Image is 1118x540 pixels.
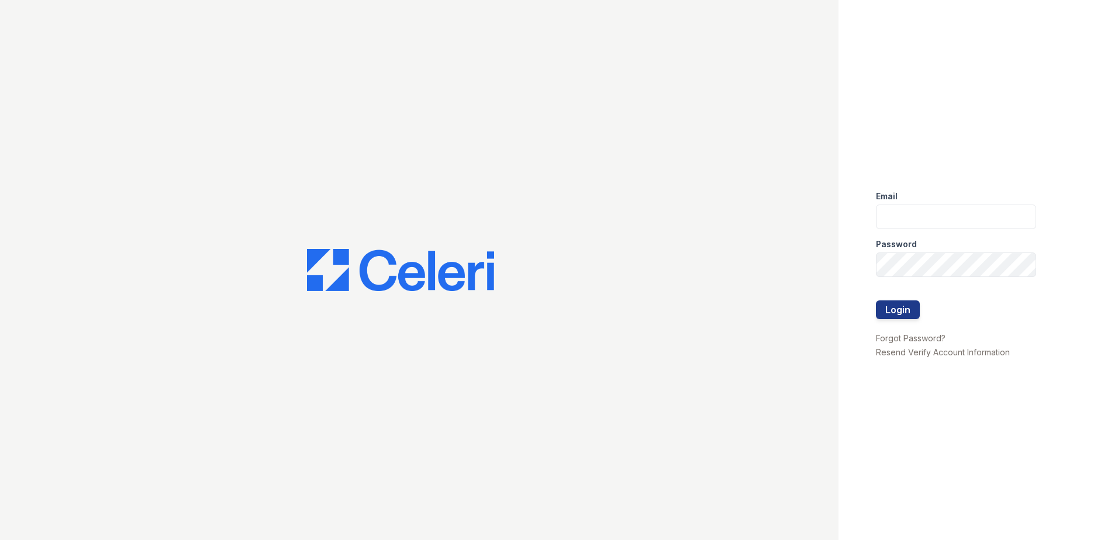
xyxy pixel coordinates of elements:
[876,238,917,250] label: Password
[876,333,946,343] a: Forgot Password?
[307,249,494,291] img: CE_Logo_Blue-a8612792a0a2168367f1c8372b55b34899dd931a85d93a1a3d3e32e68fde9ad4.png
[876,191,898,202] label: Email
[876,300,920,319] button: Login
[876,347,1010,357] a: Resend Verify Account Information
